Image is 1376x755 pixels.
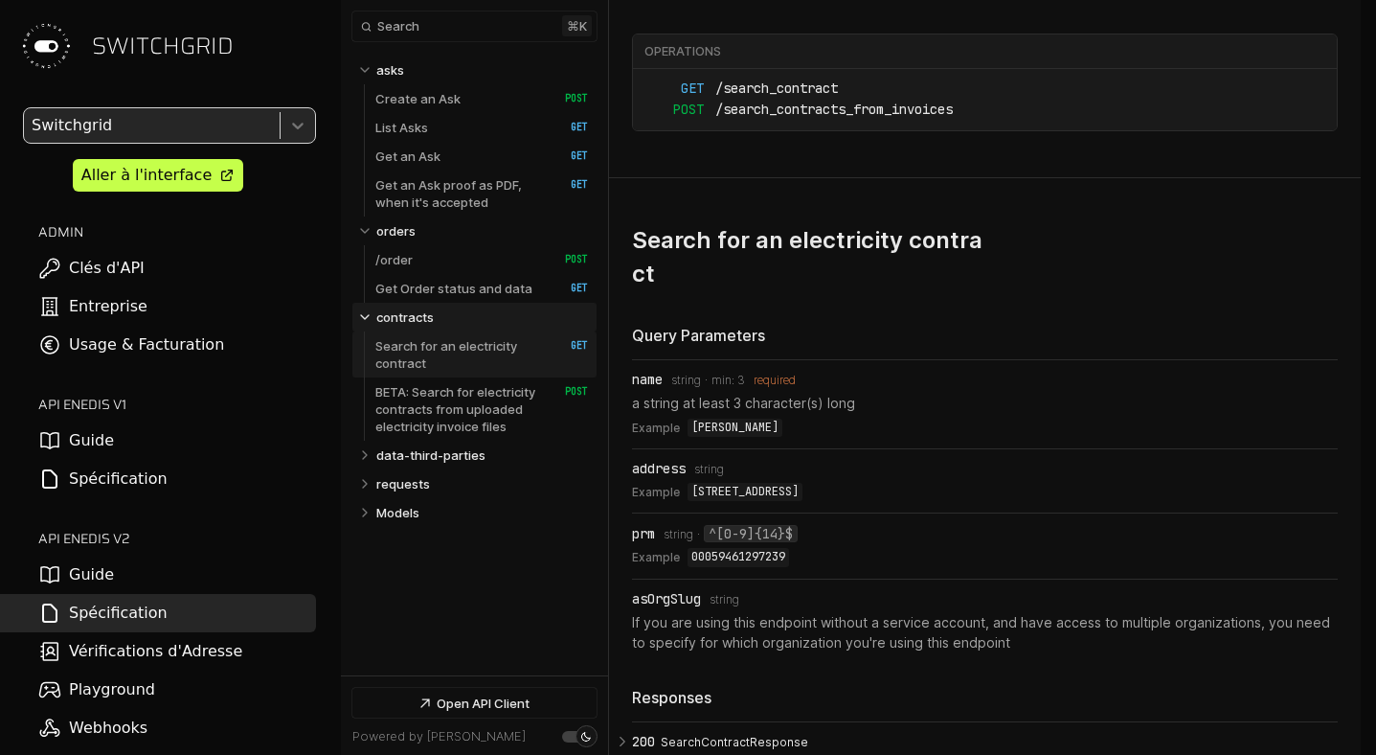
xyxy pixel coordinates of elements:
[375,332,588,377] a: Search for an electricity contract GET
[38,395,316,414] h2: API ENEDIS v1
[632,548,680,567] span: Example
[737,374,745,387] span: 3
[644,100,1325,121] a: POST/search_contracts_from_invoices
[375,377,588,441] a: BETA: Search for electricity contracts from uploaded electricity invoice files POST
[551,149,588,163] span: GET
[715,79,838,100] span: /search_contract
[352,688,597,718] a: Open API Client
[376,56,589,84] a: asks
[632,526,655,541] div: prm
[632,419,680,438] span: Example
[375,113,588,142] a: List Asks GET
[551,253,588,266] span: POST
[375,383,545,435] p: BETA: Search for electricity contracts from uploaded electricity invoice files
[352,729,526,744] a: Powered by [PERSON_NAME]
[632,591,701,606] div: asOrgSlug
[688,548,789,567] code: 00059461297239
[715,100,953,121] span: /search_contracts_from_invoices
[632,226,982,287] h3: Search for an electricity contract
[375,119,428,136] p: List Asks
[341,47,608,675] nav: Table of contents for Api
[661,734,1332,751] p: SearchContractResponse
[644,43,1334,60] div: Operations
[376,504,419,521] p: Models
[704,525,798,542] code: ^[0-9]{14}$
[375,84,588,113] a: Create an Ask POST
[632,483,680,502] span: Example
[375,176,545,211] p: Get an Ask proof as PDF, when it's accepted
[375,148,440,165] p: Get an Ask
[551,121,588,134] span: GET
[376,441,589,469] a: data-third-parties
[376,498,589,527] a: Models
[754,374,796,387] div: required
[632,372,663,387] div: name
[632,393,1338,413] p: a string at least 3 character(s) long
[551,282,588,295] span: GET
[632,734,655,749] span: 200
[38,529,316,548] h2: API ENEDIS v2
[15,15,77,77] img: Switchgrid Logo
[376,222,416,240] p: orders
[711,374,737,387] div: min:
[376,309,434,326] p: contracts
[551,92,588,105] span: POST
[376,446,485,464] p: data-third-parties
[376,469,589,498] a: requests
[376,303,589,332] a: contracts
[632,325,1338,347] div: Query Parameters
[664,528,693,541] span: string
[375,251,413,268] p: /order
[92,31,234,61] span: SWITCHGRID
[38,222,316,241] h2: ADMIN
[671,374,701,387] span: string
[375,142,588,171] a: Get an Ask GET
[375,90,461,107] p: Create an Ask
[377,19,419,34] span: Search
[375,337,545,372] p: Search for an electricity contract
[580,731,592,743] div: Set light mode
[375,280,532,297] p: Get Order status and data
[73,159,243,192] a: Aller à l'interface
[562,15,592,36] kbd: ⌘ k
[551,178,588,192] span: GET
[688,419,782,438] code: [PERSON_NAME]
[688,483,802,502] code: [STREET_ADDRESS]
[694,463,724,476] span: string
[375,245,588,274] a: /order POST
[632,612,1338,652] p: If you are using this endpoint without a service account, and have access to multiple organizatio...
[81,164,212,187] div: Aller à l'interface
[551,339,588,353] span: GET
[644,79,704,100] span: GET
[632,461,686,476] div: address
[644,100,704,121] span: POST
[376,217,589,245] a: orders
[710,593,739,606] span: string
[632,687,1338,709] div: Responses
[376,475,430,492] p: requests
[633,69,1337,129] ul: contracts endpoints
[376,61,404,79] p: asks
[551,385,588,399] span: POST
[375,274,588,303] a: Get Order status and data GET
[644,79,1325,100] a: GET/search_contract
[375,171,588,217] a: Get an Ask proof as PDF, when it's accepted GET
